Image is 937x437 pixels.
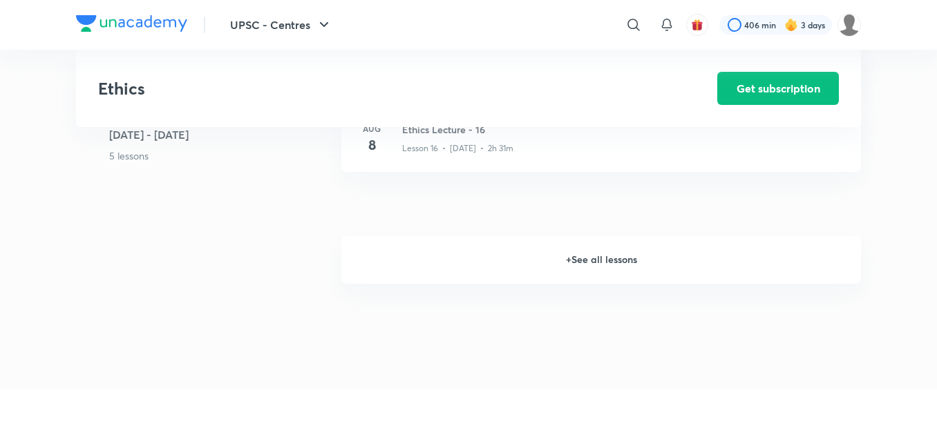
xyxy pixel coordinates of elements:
a: Company Logo [76,15,187,35]
h5: [DATE] - [DATE] [109,126,330,143]
button: Get subscription [717,72,839,105]
p: 5 lessons [109,148,330,163]
a: Aug8Ethics Lecture - 16Lesson 16 • [DATE] • 2h 31m [341,106,861,188]
h3: Ethics [98,79,639,99]
h6: Aug [358,122,386,135]
img: avatar [691,19,703,31]
img: amit tripathi [837,13,861,37]
h3: Ethics Lecture - 16 [402,122,844,137]
img: streak [784,18,798,32]
p: Lesson 16 • [DATE] • 2h 31m [402,142,513,155]
button: avatar [686,14,708,36]
h4: 8 [358,135,386,155]
img: Company Logo [76,15,187,32]
button: UPSC - Centres [222,11,341,39]
h6: + See all lessons [341,235,861,284]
